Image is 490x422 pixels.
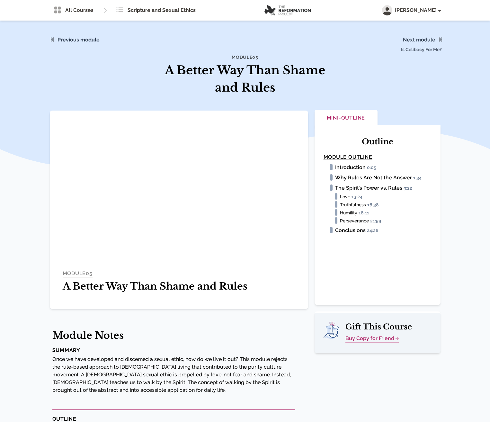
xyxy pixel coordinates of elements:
[340,193,432,200] li: Love
[367,202,381,208] span: 16:38
[370,218,384,224] span: 21:59
[50,111,308,256] iframe: Module 5 - A Better Way Than Shame and Rules
[315,110,378,127] button: Mini-Outline
[322,26,446,63] span: Is Celibacy For Me?
[340,217,432,224] li: Perseverance
[52,330,295,341] h1: Module Notes
[340,209,432,216] li: Humility
[367,228,381,234] span: 24:26
[327,174,432,182] li: Why Rules Are Not the Answer
[264,5,311,16] img: logo.png
[413,175,424,181] span: 1:34
[50,4,97,17] a: All Courses
[52,355,295,394] p: Once we have developed and discerned a sexual ethic, how do we live it out? This module rejects t...
[327,164,432,171] li: Introduction
[345,335,399,343] a: Buy Copy for Friend
[403,37,435,43] a: Next module Is Celibacy For Me?
[52,416,77,422] strong: OUTLINE
[63,281,295,292] h1: A Better Way Than Shame and Rules
[163,54,327,60] h4: Module 05
[404,185,415,191] span: 9:22
[63,270,93,278] h4: MODULE 05
[340,201,432,208] li: Truthfulness
[52,347,81,353] strong: SUMMARY
[128,6,196,14] span: Scripture and Sexual Ethics
[367,165,379,171] span: 0:05
[65,6,94,14] span: All Courses
[359,210,372,216] span: 18:41
[382,5,441,15] button: [PERSON_NAME]
[163,62,327,96] h1: A Better Way Than Shame and Rules
[324,322,432,332] h2: Gift This Course
[352,194,365,200] span: 13:24
[395,6,441,14] span: [PERSON_NAME]
[112,4,200,17] a: Scripture and Sexual Ethics
[327,184,432,192] li: The Spirit’s Power vs. Rules
[58,37,100,43] a: Previous module
[324,153,432,161] h4: Module Outline
[327,227,432,234] li: Conclusions
[324,137,432,147] h2: Outline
